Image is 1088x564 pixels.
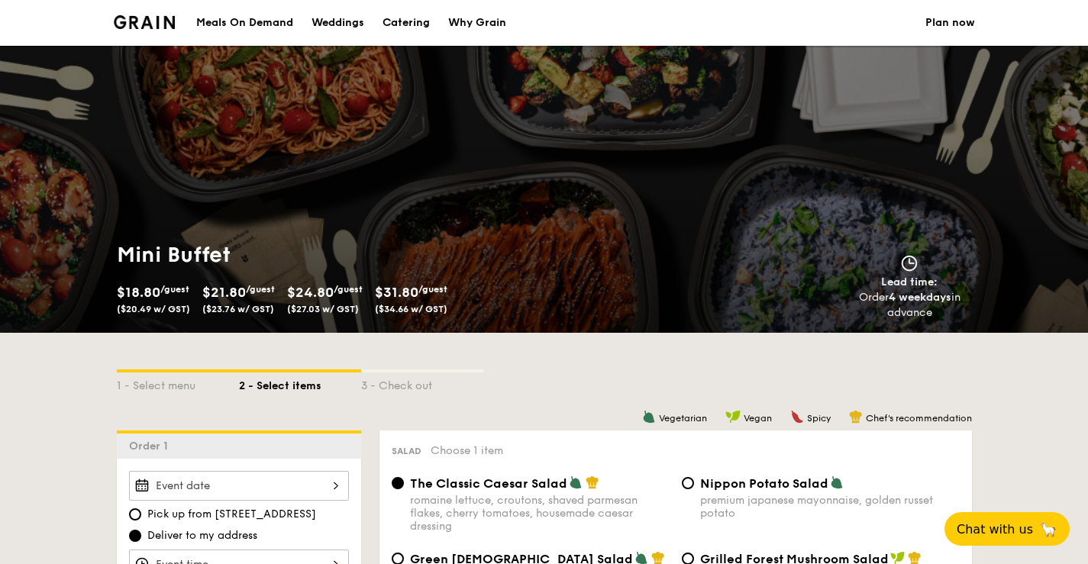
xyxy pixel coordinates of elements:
[147,528,257,543] span: Deliver to my address
[830,475,844,489] img: icon-vegetarian.fe4039eb.svg
[202,304,274,314] span: ($23.76 w/ GST)
[375,304,447,314] span: ($34.66 w/ GST)
[807,413,831,424] span: Spicy
[682,477,694,489] input: Nippon Potato Saladpremium japanese mayonnaise, golden russet potato
[287,304,359,314] span: ($27.03 w/ GST)
[287,284,334,301] span: $24.80
[392,477,404,489] input: The Classic Caesar Saladromaine lettuce, croutons, shaved parmesan flakes, cherry tomatoes, house...
[431,444,503,457] span: Choose 1 item
[700,494,960,520] div: premium japanese mayonnaise, golden russet potato
[898,255,921,272] img: icon-clock.2db775ea.svg
[129,440,174,453] span: Order 1
[361,372,483,394] div: 3 - Check out
[392,446,421,456] span: Salad
[375,284,418,301] span: $31.80
[889,291,951,304] strong: 4 weekdays
[586,475,599,489] img: icon-chef-hat.a58ddaea.svg
[147,507,316,522] span: Pick up from [STREET_ADDRESS]
[202,284,246,301] span: $21.80
[160,284,189,295] span: /guest
[866,413,972,424] span: Chef's recommendation
[725,410,741,424] img: icon-vegan.f8ff3823.svg
[849,410,863,424] img: icon-chef-hat.a58ddaea.svg
[744,413,772,424] span: Vegan
[659,413,707,424] span: Vegetarian
[569,475,583,489] img: icon-vegetarian.fe4039eb.svg
[246,284,275,295] span: /guest
[642,410,656,424] img: icon-vegetarian.fe4039eb.svg
[117,284,160,301] span: $18.80
[1039,520,1057,538] span: 🦙
[114,15,176,29] a: Logotype
[117,304,190,314] span: ($20.49 w/ GST)
[957,522,1033,537] span: Chat with us
[418,284,447,295] span: /guest
[334,284,363,295] span: /guest
[239,372,361,394] div: 2 - Select items
[790,410,804,424] img: icon-spicy.37a8142b.svg
[114,15,176,29] img: Grain
[129,530,141,542] input: Deliver to my address
[410,476,567,491] span: The Classic Caesar Salad
[117,372,239,394] div: 1 - Select menu
[129,508,141,520] input: Pick up from [STREET_ADDRESS]
[129,471,349,501] input: Event date
[881,276,938,288] span: Lead time:
[410,494,670,533] div: romaine lettuce, croutons, shaved parmesan flakes, cherry tomatoes, housemade caesar dressing
[700,476,828,491] span: Nippon Potato Salad
[944,512,1070,546] button: Chat with us🦙
[841,290,978,321] div: Order in advance
[117,241,538,269] h1: Mini Buffet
